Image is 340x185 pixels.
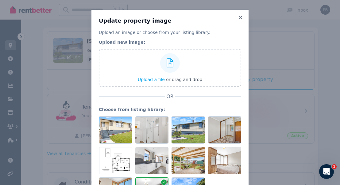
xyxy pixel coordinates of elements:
p: Upload an image or choose from your listing library. [99,29,241,35]
h3: Update property image [99,17,241,24]
span: or drag and drop [166,77,202,82]
button: Upload a file or drag and drop [138,76,202,83]
span: Upload a file [138,77,165,82]
iframe: Intercom live chat [319,164,334,179]
legend: Choose from listing library: [99,106,241,113]
span: 1 [332,164,337,169]
span: OR [165,93,175,100]
legend: Upload new image: [99,39,241,45]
